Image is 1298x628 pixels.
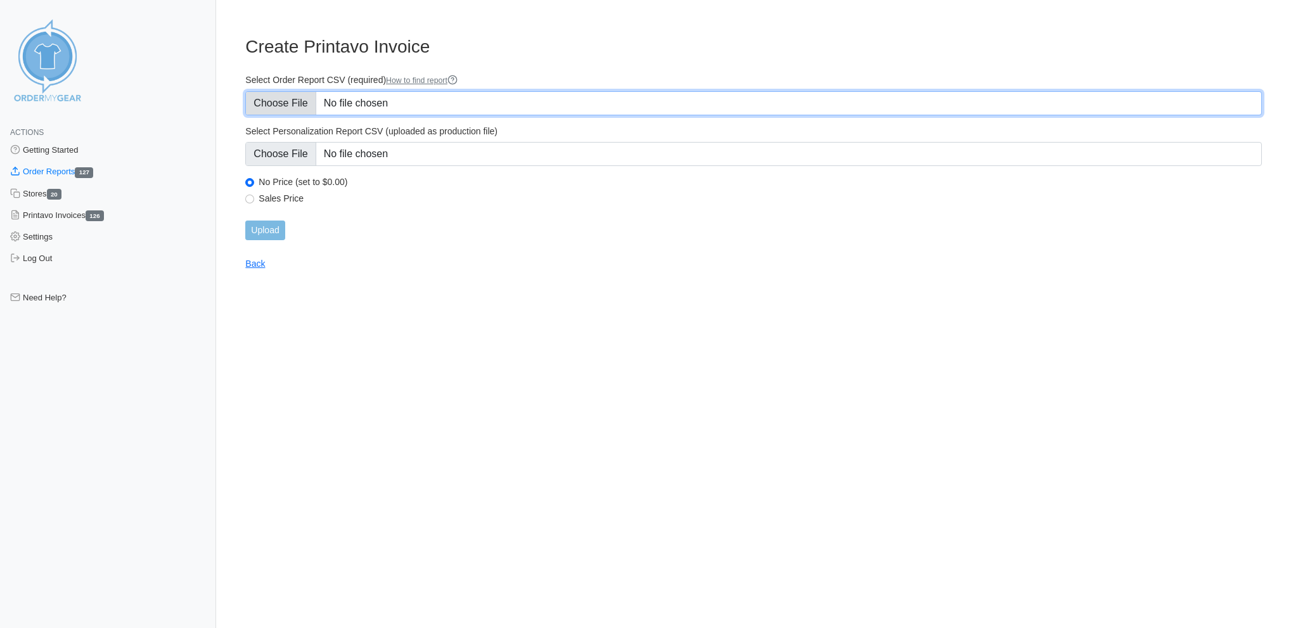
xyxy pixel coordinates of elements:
[386,76,458,85] a: How to find report
[245,74,1262,86] label: Select Order Report CSV (required)
[245,36,1262,58] h3: Create Printavo Invoice
[245,125,1262,137] label: Select Personalization Report CSV (uploaded as production file)
[75,167,93,178] span: 127
[47,189,62,200] span: 20
[245,259,265,269] a: Back
[86,210,104,221] span: 126
[10,128,44,137] span: Actions
[259,176,1262,188] label: No Price (set to $0.00)
[259,193,1262,204] label: Sales Price
[245,221,285,240] input: Upload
